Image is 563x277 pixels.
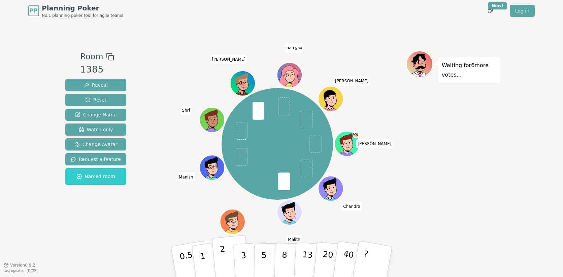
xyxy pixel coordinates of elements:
span: Named room [76,173,115,180]
span: Click to change your name [333,77,370,86]
button: New! [484,5,496,17]
button: Request a feature [65,153,126,165]
div: New! [488,2,507,9]
span: Request a feature [71,156,121,163]
span: Click to change your name [341,202,362,211]
span: Click to change your name [285,43,304,53]
span: Click to change your name [286,235,302,244]
span: Change Avatar [74,141,118,148]
button: Change Name [65,109,126,121]
div: 1385 [80,63,114,77]
button: Version0.9.2 [3,262,35,268]
button: Change Avatar [65,138,126,150]
span: Reveal [84,82,108,88]
span: Change Name [75,111,117,118]
span: Planning Poker [42,3,123,13]
span: Click to change your name [356,139,393,148]
span: Click to change your name [177,172,195,182]
a: PPPlanning PokerNo.1 planning poker tool for agile teams [28,3,123,18]
button: Watch only [65,123,126,136]
button: Named room [65,168,126,185]
span: PP [30,7,37,15]
span: Watch only [79,126,113,133]
span: (you) [294,47,302,50]
span: No.1 planning poker tool for agile teams [42,13,123,18]
span: Click to change your name [180,106,192,115]
p: Waiting for 6 more votes... [442,61,497,80]
span: Last updated: [DATE] [3,269,38,273]
span: Room [80,51,103,63]
button: Click to change your avatar [277,63,301,87]
span: Version 0.9.2 [10,262,35,268]
span: Click to change your name [210,55,247,64]
span: Eric is the host [353,132,359,138]
span: Reset [85,96,106,103]
button: Reset [65,94,126,106]
button: Reveal [65,79,126,91]
a: Log in [510,5,535,17]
